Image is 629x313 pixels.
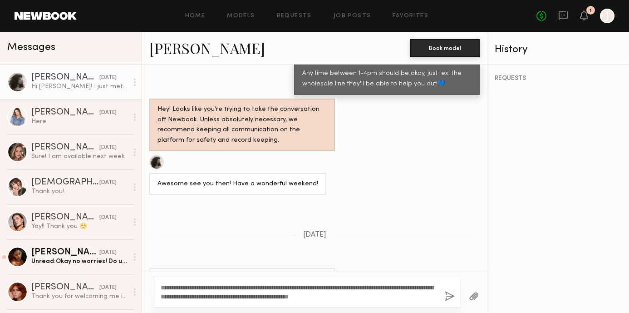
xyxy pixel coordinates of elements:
[277,13,312,19] a: Requests
[99,283,117,292] div: [DATE]
[185,13,206,19] a: Home
[99,248,117,257] div: [DATE]
[31,82,128,91] div: Hi [PERSON_NAME]! I just met with [PERSON_NAME] for the casting. Thank you for having me and hope...
[31,222,128,231] div: Yay!! Thank you ☺️
[31,257,128,266] div: Unread: Okay no worries! Do u have any possible dates?
[31,292,128,301] div: Thank you for welcoming me in [DATE]! I hope to hear from you soon 💞
[334,13,371,19] a: Job Posts
[303,231,326,239] span: [DATE]
[31,73,99,82] div: [PERSON_NAME]
[31,283,99,292] div: [PERSON_NAME]
[157,104,327,146] div: Hey! Looks like you’re trying to take the conversation off Newbook. Unless absolutely necessary, ...
[99,144,117,152] div: [DATE]
[590,8,592,13] div: 1
[149,38,265,58] a: [PERSON_NAME]
[393,13,428,19] a: Favorites
[31,187,128,196] div: Thank you!
[495,45,622,55] div: History
[302,69,472,89] div: Any time between 1-4pm should be okay, just text the wholesale line they'll be able to help you o...
[31,248,99,257] div: [PERSON_NAME]
[99,214,117,222] div: [DATE]
[7,42,55,53] span: Messages
[99,179,117,187] div: [DATE]
[227,13,255,19] a: Models
[31,108,99,117] div: [PERSON_NAME]
[410,39,480,57] button: Book model
[600,9,614,23] a: J
[410,44,480,51] a: Book model
[31,152,128,161] div: Sure! I am available next week
[99,74,117,82] div: [DATE]
[495,75,622,82] div: REQUESTS
[157,179,318,189] div: Awesome see you then! Have a wonderful weekend!
[31,117,128,126] div: Here
[99,109,117,117] div: [DATE]
[31,143,99,152] div: [PERSON_NAME]
[31,213,99,222] div: [PERSON_NAME]
[31,178,99,187] div: [DEMOGRAPHIC_DATA][PERSON_NAME]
